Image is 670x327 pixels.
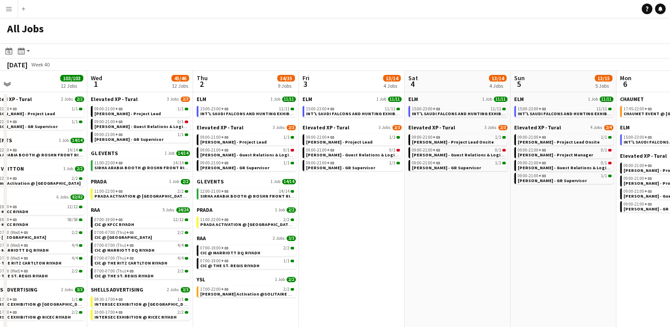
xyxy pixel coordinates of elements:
span: 1 Job [588,97,598,102]
span: +03 [115,188,123,194]
span: Sevda Aliyeva - Guest Relations & Logistics Manager [518,165,636,171]
span: 07:00-07:00 (Thu) [94,243,134,248]
span: 09:00-21:00 [200,148,228,152]
a: 09:00-21:00+031/1[PERSON_NAME] - Project Lead Onsite [518,134,612,144]
span: 1/1 [495,161,501,165]
span: 17:45-22:00 [624,107,652,111]
span: +03 [644,188,652,194]
span: CIC @ MARRIOTT DQ RIYADH [200,250,260,256]
span: 1/1 [178,132,184,137]
span: 2/2 [178,189,184,194]
span: SIRHA ARABIA BOOTH @ ROSHN FRONT RIYADH [200,193,301,199]
span: 4/4 [178,243,184,248]
span: 15:00-23:00 [306,107,334,111]
span: +03 [221,106,228,112]
span: 1 Job [275,207,285,213]
a: ELM1 Job11/11 [197,96,296,102]
a: Elevated XP - Tural4 Jobs2/4 [514,124,613,131]
span: +03 [538,173,546,179]
span: ELM [620,124,630,131]
span: 1/1 [389,135,395,140]
span: 1/1 [601,135,607,140]
span: +03 [221,160,228,166]
span: 2/2 [181,179,190,184]
div: RAA5 Jobs24/2407:00-19:00+0312/12CIC @ KFCC RIYADH07:00-07:00 (Thu)+032/2CIC @ [GEOGRAPHIC_DATA]0... [91,206,190,286]
span: Aysel Ahmadova - Project Lead Onsite [412,139,494,145]
span: +03 [20,230,28,235]
span: 09:00-21:00 [624,176,652,181]
span: 6 Jobs [57,195,69,200]
a: 07:00-07:00 (Thu)+032/2CIC @ [GEOGRAPHIC_DATA] [94,230,188,240]
span: Elevated XP - Tural [514,124,561,131]
span: 15:00-23:00 [624,135,652,140]
span: Sevda Aliyeva - Guest Relations & Logistics Manager [200,152,319,158]
a: PRADA1 Job2/2 [91,178,190,185]
span: +03 [538,160,546,166]
span: +03 [644,163,652,168]
span: 09:00-21:00 [412,135,440,140]
span: +03 [433,147,440,153]
a: 11:00-22:00+032/2PRADA ACTIVATION @ [GEOGRAPHIC_DATA] - [GEOGRAPHIC_DATA] [94,188,188,199]
div: PRADA1 Job2/211:00-22:00+032/2PRADA ACTIVATION @ [GEOGRAPHIC_DATA] - [GEOGRAPHIC_DATA] [197,206,296,235]
a: 09:00-21:00+031/1[PERSON_NAME] - GR Supervisor [94,132,188,142]
span: 07:00-19:00 [200,246,228,250]
a: 15:00-23:00+0311/11INT'L SAUDI FALCONS AND HUNTING EXHIBITION '25 @ [GEOGRAPHIC_DATA] - [GEOGRAPH... [200,106,294,116]
a: RAA5 Jobs24/24 [91,206,190,213]
span: 11:00-22:00 [200,218,228,222]
a: 09:00-21:00+030/1[PERSON_NAME] - Guest Relations & Logistics Manager [94,119,188,129]
a: 09:00-21:00+030/1[PERSON_NAME] - Guest Relations & Logistics Manager [518,160,612,170]
div: ELM1 Job11/1115:00-23:00+0311/11INT'L SAUDI FALCONS AND HUNTING EXHIBITION '25 @ [GEOGRAPHIC_DATA... [197,96,296,124]
span: +03 [9,217,17,222]
a: 09:00-21:00+030/1[PERSON_NAME] - Guest Relations & Logistics Manager [412,147,506,157]
span: CHAUMET [620,96,644,102]
span: Youssef Khiari - GR Supervisor [200,165,269,171]
a: 07:00-19:00+032/2CIC @ MARRIOTT DQ RIYADH [200,245,294,255]
div: Elevated XP - Tural4 Jobs2/409:00-21:00+031/1[PERSON_NAME] - Project Lead Onsite09:00-21:00+030/1... [514,124,613,186]
a: 07:00-07:00 (Thu)+034/4CIC @ MARRIOTT DQ RIYADH [94,242,188,253]
a: 09:00-21:00+030/1[PERSON_NAME] - Project Manager [518,147,612,157]
span: 14/14 [67,148,78,152]
div: PRADA1 Job2/211:00-22:00+032/2PRADA ACTIVATION @ [GEOGRAPHIC_DATA] - [GEOGRAPHIC_DATA] [91,178,190,206]
span: 82/82 [70,195,84,200]
span: SIRHA ARABIA BOOTH @ ROSHN FRONT RIYADH [94,165,195,171]
span: +03 [644,106,652,112]
a: 09:00-21:00+031/1[PERSON_NAME] - GR Supervisor [412,160,506,170]
span: 07:00-07:00 (Thu) [94,230,134,235]
span: PRADA ACTIVATION @ KINGDOM CENTRE - RIYADH [94,193,235,199]
a: ELM1 Job11/11 [408,96,507,102]
span: 2 Jobs [61,97,73,102]
span: 14/14 [70,138,84,143]
span: 1 Job [165,151,174,156]
span: 2/3 [498,125,507,130]
a: 07:00-07:00 (Thu)+034/4CIC @ THE RITZ CARTLTON RIYADH [94,255,188,265]
a: GL EVENTS1 Job14/14 [91,150,190,156]
span: Aysel Ahmadova - Project Lead Onsite [518,139,600,145]
a: ELM1 Job11/11 [302,96,402,102]
span: Mahmoud Kerzani - Project Manager [518,152,593,158]
a: 09:00-21:00+031/1[PERSON_NAME] - Project Lead Onsite [412,134,506,144]
a: 09:00-21:00+031/1[PERSON_NAME] - GR Supervisor [518,173,612,183]
span: +03 [327,134,334,140]
span: INT'L SAUDI FALCONS AND HUNTING EXHIBITION '25 @ MALHAM - RIYADH [200,111,408,117]
span: Elevated XP - Tural [408,124,455,131]
span: Youssef Khiari - GR Supervisor [306,165,375,171]
span: INT'L SAUDI FALCONS AND HUNTING EXHIBITION '25 @ MALHAM - RIYADH [412,111,620,117]
span: 2/2 [72,230,78,235]
span: 58/58 [67,218,78,222]
span: 09:00-21:00 [94,107,123,111]
a: Elevated XP - Tural3 Jobs2/3 [197,124,296,131]
span: 09:00-21:00 [306,148,334,152]
span: +03 [115,160,123,166]
span: +03 [433,106,440,112]
span: PRADA ACTIVATION @ KINGDOM CENTRE - RIYADH [200,222,341,227]
a: 09:00-21:00+031/1[PERSON_NAME] - GR Supervisor [200,160,294,170]
a: Elevated XP - Tural3 Jobs2/3 [408,124,507,131]
span: 4/4 [72,243,78,248]
span: 09:00-21:00 [94,120,123,124]
span: 09:00-21:00 [518,161,546,165]
span: Elevated XP - Tural [302,124,349,131]
span: 14/14 [176,151,190,156]
span: INT'L SAUDI FALCONS AND HUNTING EXHIBITION '25 @ MALHAM - RIYADH [306,111,514,117]
span: RAA [91,206,100,213]
span: Sevda Aliyeva - Guest Relations & Logistics Manager [412,152,531,158]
